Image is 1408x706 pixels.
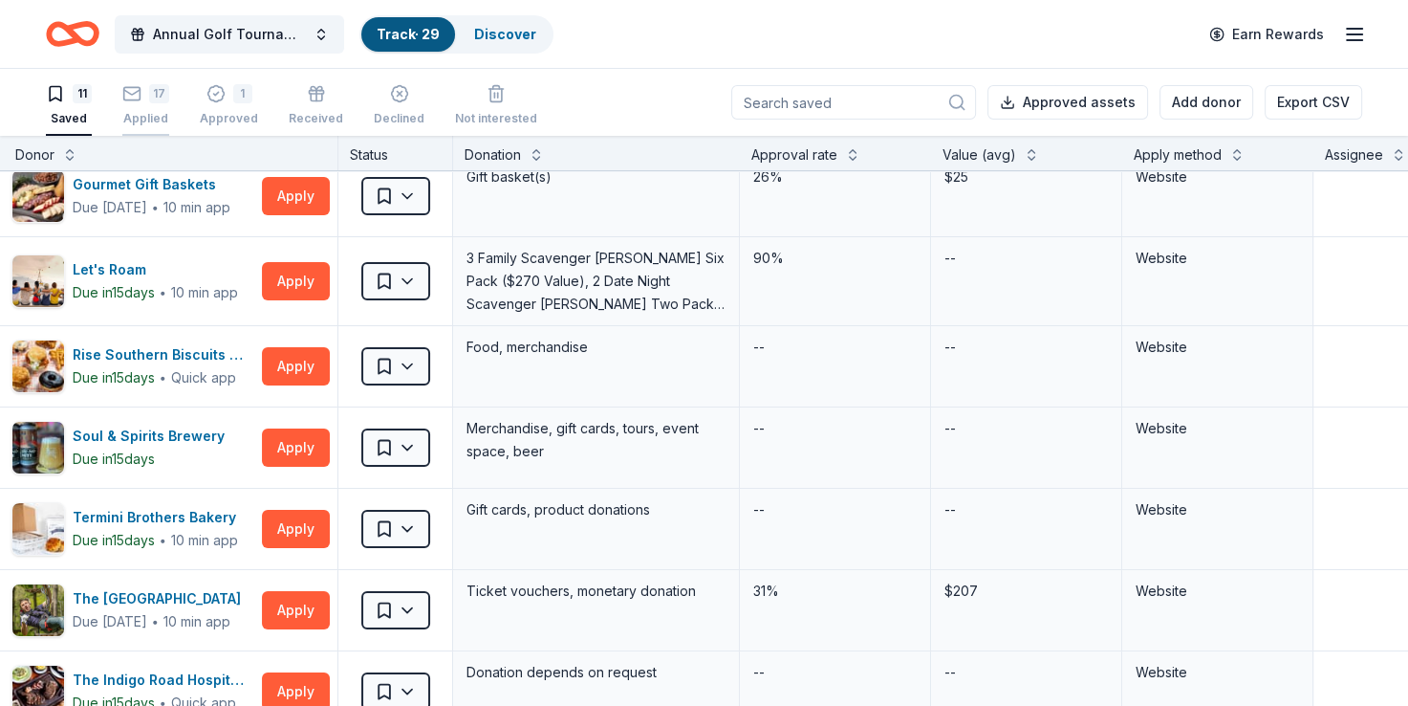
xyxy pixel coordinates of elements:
button: Apply [262,262,330,300]
div: Donation depends on request [465,659,727,686]
div: 11 [73,84,92,103]
button: Apply [262,429,330,467]
button: Annual Golf Tournament and Silent Auction [115,15,344,54]
button: Declined [374,77,424,136]
div: Website [1136,417,1299,440]
div: Due [DATE] [73,196,147,219]
button: Received [289,77,343,136]
div: Not interested [455,111,537,126]
div: Due in 15 days [73,281,155,304]
div: -- [751,334,767,361]
button: 17Applied [122,77,169,136]
div: Website [1136,247,1299,270]
span: ∙ [159,369,167,386]
div: -- [942,334,958,361]
div: -- [942,496,958,523]
button: Track· 29Discover [359,15,553,54]
span: Annual Golf Tournament and Silent Auction [153,23,306,46]
div: -- [942,415,958,442]
div: 31% [751,578,919,605]
button: 11Saved [46,77,92,136]
button: Approved assets [987,85,1148,120]
div: $207 [942,578,1110,605]
div: Gift basket(s) [465,164,727,190]
div: Website [1136,498,1299,521]
div: 1 [233,84,252,103]
button: Apply [262,177,330,215]
div: Website [1136,580,1299,603]
div: Donor [15,143,54,166]
div: Gourmet Gift Baskets [73,173,230,196]
button: Image for The Adventure ParkThe [GEOGRAPHIC_DATA]Due [DATE]∙10 min app [11,584,254,637]
div: Received [289,111,343,126]
div: -- [942,245,958,272]
button: Image for Let's RoamLet's RoamDue in15days∙10 min app [11,254,254,308]
div: -- [942,659,958,686]
div: Merchandise, gift cards, tours, event space, beer [465,415,727,465]
div: Approved [200,111,258,126]
div: $25 [942,164,1110,190]
div: Gift cards, product donations [465,496,727,523]
img: Image for Soul & Spirits Brewery [12,422,64,474]
div: Rise Southern Biscuits & Righteous Chicken [73,343,254,366]
div: -- [751,415,767,442]
div: 10 min app [163,198,230,217]
div: Donation [465,143,521,166]
span: ∙ [151,199,160,215]
button: Image for Rise Southern Biscuits & Righteous ChickenRise Southern Biscuits & Righteous ChickenDue... [11,340,254,393]
button: Not interested [455,77,537,136]
input: Search saved [731,85,976,120]
img: Image for Rise Southern Biscuits & Righteous Chicken [12,341,64,392]
div: Website [1136,165,1299,188]
a: Discover [474,26,536,42]
div: Assignee [1325,143,1383,166]
button: Apply [262,591,330,629]
div: -- [751,659,767,686]
span: ∙ [159,532,167,548]
a: Home [46,11,99,56]
img: Image for Gourmet Gift Baskets [12,170,64,222]
div: The [GEOGRAPHIC_DATA] [73,587,249,610]
div: Soul & Spirits Brewery [73,425,232,448]
div: Website [1136,661,1299,684]
img: Image for Let's Roam [12,255,64,307]
div: Website [1136,336,1299,359]
button: Image for Termini Brothers BakeryTermini Brothers BakeryDue in15days∙10 min app [11,502,254,556]
button: Image for Soul & Spirits BrewerySoul & Spirits BreweryDue in15days [11,421,254,474]
button: Export CSV [1265,85,1362,120]
a: Track· 29 [377,26,440,42]
div: Value (avg) [942,143,1016,166]
button: Apply [262,347,330,386]
div: -- [751,496,767,523]
div: Due in 15 days [73,529,155,552]
div: Saved [46,111,92,126]
div: Apply method [1134,143,1222,166]
div: The Indigo Road Hospitality Group [73,669,254,692]
button: Add donor [1159,85,1253,120]
div: Quick app [171,368,236,387]
div: Due in 15 days [73,366,155,389]
button: Apply [262,510,330,548]
img: Image for The Adventure Park [12,585,64,636]
a: Earn Rewards [1198,17,1335,52]
div: Approval rate [751,143,837,166]
div: 90% [751,245,919,272]
img: Image for Termini Brothers Bakery [12,503,64,555]
div: 3 Family Scavenger [PERSON_NAME] Six Pack ($270 Value), 2 Date Night Scavenger [PERSON_NAME] Two ... [465,245,727,318]
div: Declined [374,111,424,126]
span: ∙ [159,284,167,300]
div: Termini Brothers Bakery [73,506,244,529]
div: 10 min app [171,531,238,550]
div: Status [338,136,453,170]
div: 10 min app [163,612,230,631]
div: Ticket vouchers, monetary donation [465,578,727,605]
div: Food, merchandise [465,334,727,361]
div: Let's Roam [73,258,238,281]
div: Due in 15 days [73,448,155,471]
span: ∙ [151,613,160,629]
div: Due [DATE] [73,610,147,633]
div: 10 min app [171,283,238,302]
div: Applied [122,111,169,126]
div: 26% [751,164,919,190]
div: 17 [149,84,169,103]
